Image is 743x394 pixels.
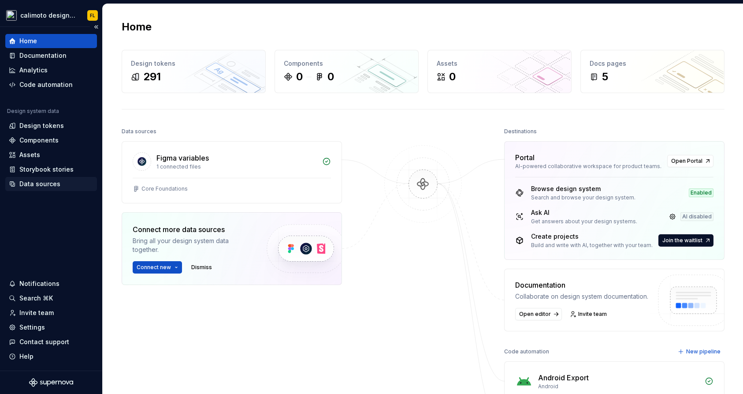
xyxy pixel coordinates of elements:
a: Join the waitlist [658,234,713,247]
div: 1 connected files [156,163,317,170]
a: Invite team [567,308,611,320]
div: Android [538,383,699,390]
div: Components [19,136,59,145]
span: Open Portal [671,158,702,165]
div: Search ⌘K [19,294,53,303]
div: Assets [19,150,40,159]
div: calimoto design system [20,11,77,20]
button: Notifications [5,277,97,291]
svg: Supernova Logo [29,378,73,387]
div: Docs pages [590,59,715,68]
div: Get answers about your design systems. [531,218,637,225]
a: Documentation [5,49,97,63]
button: New pipeline [675,345,724,358]
div: Notifications [19,279,59,288]
span: Join the waitlist [662,237,702,244]
div: Data sources [122,125,156,138]
button: Search ⌘K [5,291,97,305]
span: Dismiss [191,264,212,271]
div: Collaborate on design system documentation. [515,292,648,301]
a: Design tokens291 [122,50,266,93]
div: Components [284,59,409,68]
a: Components [5,133,97,147]
div: Connect more data sources [133,224,252,235]
div: Contact support [19,338,69,346]
div: Home [19,37,37,45]
div: Assets [437,59,562,68]
button: Help [5,349,97,364]
div: Settings [19,323,45,332]
span: Invite team [578,311,607,318]
div: Code automation [19,80,73,89]
a: Data sources [5,177,97,191]
a: Figma variables1 connected filesCore Foundations [122,141,342,203]
a: Components00 [275,50,419,93]
div: Design tokens [131,59,256,68]
a: Assets [5,148,97,162]
a: Assets0 [427,50,572,93]
div: FL [90,12,95,19]
div: 291 [143,70,161,84]
a: Design tokens [5,119,97,133]
div: 5 [602,70,608,84]
div: Core Foundations [141,185,188,192]
div: Browse design system [531,184,635,193]
a: Invite team [5,306,97,320]
div: Android Export [538,372,589,383]
div: AI-powered collaborative workspace for product teams. [515,163,662,170]
button: calimoto design systemFL [2,6,100,25]
span: Open editor [519,311,551,318]
div: Analytics [19,66,48,75]
div: Documentation [19,51,67,60]
div: 0 [449,70,456,84]
div: Help [19,352,33,361]
a: Docs pages5 [580,50,724,93]
div: Enabled [689,188,713,197]
span: Connect new [137,264,171,271]
a: Analytics [5,63,97,77]
img: 3fb40619-533a-43e4-8b31-46179e7a9719.png [6,10,17,21]
div: 0 [296,70,303,84]
div: 0 [327,70,334,84]
a: Open Portal [667,155,713,167]
a: Code automation [5,78,97,92]
button: Dismiss [187,261,216,274]
div: Portal [515,152,535,163]
span: New pipeline [686,348,721,355]
div: Invite team [19,308,54,317]
div: Figma variables [156,153,209,163]
div: Documentation [515,280,648,290]
button: Collapse sidebar [90,21,102,33]
div: AI disabled [680,212,713,221]
div: Data sources [19,180,60,188]
div: Code automation [504,345,549,358]
div: Bring all your design system data together. [133,236,252,254]
div: Build and write with AI, together with your team. [531,242,653,249]
div: Search and browse your design system. [531,194,635,201]
div: Ask AI [531,208,637,217]
div: Design system data [7,108,59,115]
a: Home [5,34,97,48]
button: Connect new [133,261,182,274]
div: Destinations [504,125,537,138]
div: Design tokens [19,121,64,130]
div: Storybook stories [19,165,74,174]
button: Contact support [5,335,97,349]
a: Storybook stories [5,162,97,176]
div: Create projects [531,232,653,241]
a: Open editor [515,308,562,320]
a: Settings [5,320,97,334]
h2: Home [122,20,152,34]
